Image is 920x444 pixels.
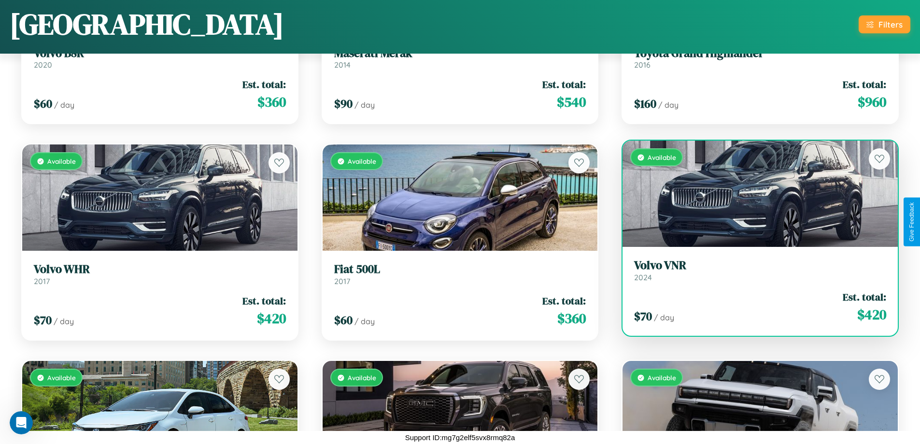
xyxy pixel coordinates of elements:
span: $ 90 [334,96,353,112]
span: Available [348,373,376,382]
span: $ 160 [634,96,656,112]
a: Volvo WHR2017 [34,262,286,286]
p: Support ID: mg7g2elf5svx8rmq82a [405,431,515,444]
span: $ 420 [257,309,286,328]
h3: Volvo VNR [634,258,886,272]
span: Available [47,373,76,382]
div: Filters [878,19,903,29]
h3: Volvo WHR [34,262,286,276]
a: Volvo B8R2020 [34,46,286,70]
span: / day [654,313,674,322]
span: Available [648,153,676,161]
span: / day [354,100,375,110]
a: Maserati Merak2014 [334,46,586,70]
h3: Volvo B8R [34,46,286,60]
span: $ 70 [34,312,52,328]
span: Est. total: [843,290,886,304]
span: $ 960 [858,92,886,112]
span: Est. total: [242,77,286,91]
span: 2017 [34,276,50,286]
iframe: Intercom live chat [10,411,33,434]
span: $ 360 [557,309,586,328]
a: Toyota Grand Highlander2016 [634,46,886,70]
a: Fiat 500L2017 [334,262,586,286]
span: / day [658,100,679,110]
span: $ 70 [634,308,652,324]
h3: Toyota Grand Highlander [634,46,886,60]
a: Volvo VNR2024 [634,258,886,282]
span: $ 60 [334,312,353,328]
span: Available [648,373,676,382]
span: $ 420 [857,305,886,324]
span: / day [354,316,375,326]
h3: Maserati Merak [334,46,586,60]
span: Est. total: [242,294,286,308]
span: Est. total: [843,77,886,91]
span: $ 540 [557,92,586,112]
button: Filters [859,15,910,33]
span: Available [348,157,376,165]
span: Available [47,157,76,165]
span: 2017 [334,276,350,286]
span: $ 360 [257,92,286,112]
span: 2024 [634,272,652,282]
span: $ 60 [34,96,52,112]
div: Give Feedback [908,202,915,242]
span: 2020 [34,60,52,70]
span: Est. total: [542,77,586,91]
h3: Fiat 500L [334,262,586,276]
span: / day [54,316,74,326]
span: 2014 [334,60,351,70]
span: 2016 [634,60,651,70]
span: / day [54,100,74,110]
span: Est. total: [542,294,586,308]
h1: [GEOGRAPHIC_DATA] [10,4,284,44]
